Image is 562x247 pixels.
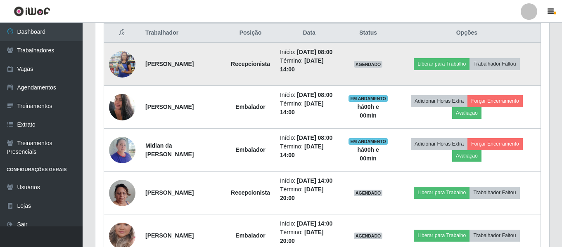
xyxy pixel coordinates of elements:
[109,34,135,94] img: 1705104978239.jpeg
[414,230,470,241] button: Liberar para Trabalho
[297,49,332,55] time: [DATE] 08:00
[14,6,50,16] img: CoreUI Logo
[109,132,135,167] img: 1723687627540.jpeg
[452,107,481,119] button: Avaliação
[411,138,467,150] button: Adicionar Horas Extra
[349,138,388,145] span: EM ANDAMENTO
[358,146,379,162] strong: há 00 h e 00 min
[343,24,393,43] th: Status
[235,146,265,153] strong: Embalador
[349,95,388,102] span: EM ANDAMENTO
[470,187,519,198] button: Trabalhador Faltou
[280,176,338,185] li: Início:
[470,58,519,70] button: Trabalhador Faltou
[393,24,541,43] th: Opções
[109,169,135,216] img: 1737254952637.jpeg
[297,92,332,98] time: [DATE] 08:00
[280,91,338,99] li: Início:
[358,104,379,119] strong: há 00 h e 00 min
[414,187,470,198] button: Liberar para Trabalho
[280,185,338,202] li: Término:
[109,89,135,125] img: 1672695998184.jpeg
[354,233,383,239] span: AGENDADO
[280,228,338,245] li: Término:
[467,95,523,107] button: Forçar Encerramento
[231,61,270,67] strong: Recepcionista
[226,24,275,43] th: Posição
[231,189,270,196] strong: Recepcionista
[297,220,332,227] time: [DATE] 14:00
[470,230,519,241] button: Trabalhador Faltou
[467,138,523,150] button: Forçar Encerramento
[145,232,194,239] strong: [PERSON_NAME]
[354,61,383,68] span: AGENDADO
[354,190,383,196] span: AGENDADO
[280,142,338,160] li: Término:
[235,232,265,239] strong: Embalador
[452,150,481,162] button: Avaliação
[145,142,194,158] strong: Midian da [PERSON_NAME]
[235,104,265,110] strong: Embalador
[411,95,467,107] button: Adicionar Horas Extra
[145,104,194,110] strong: [PERSON_NAME]
[280,48,338,56] li: Início:
[275,24,343,43] th: Data
[140,24,226,43] th: Trabalhador
[280,56,338,74] li: Término:
[280,134,338,142] li: Início:
[145,189,194,196] strong: [PERSON_NAME]
[280,219,338,228] li: Início:
[297,134,332,141] time: [DATE] 08:00
[414,58,470,70] button: Liberar para Trabalho
[297,177,332,184] time: [DATE] 14:00
[280,99,338,117] li: Término:
[145,61,194,67] strong: [PERSON_NAME]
